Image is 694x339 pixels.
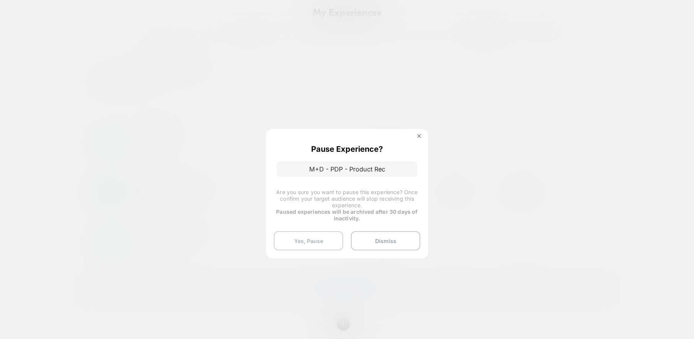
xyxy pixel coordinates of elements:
p: M+D - PDP - Product Rec [277,161,417,177]
button: Yes, Pause [274,231,343,250]
button: Dismiss [351,231,420,250]
img: close [417,134,421,138]
p: Pause Experience? [311,144,383,154]
span: Are you sure you want to pause this experience? Once confirm your target audience will stop recei... [276,189,418,208]
strong: Paused experiences will be archived after 30 days of inactivity. [276,208,418,222]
